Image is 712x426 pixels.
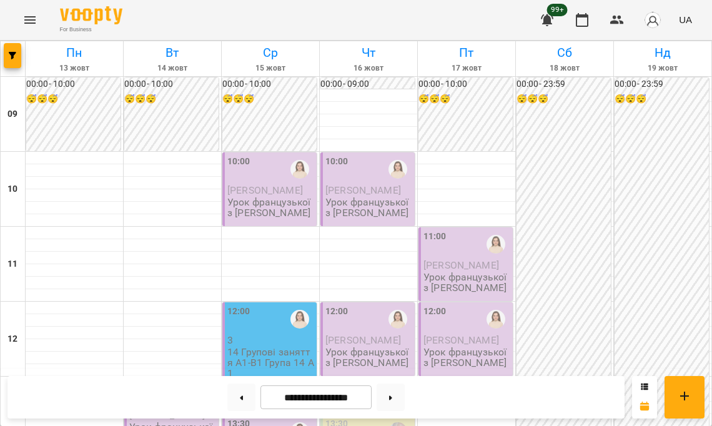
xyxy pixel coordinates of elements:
[26,92,121,106] h6: 😴😴😴
[423,305,447,319] label: 12:00
[517,92,611,106] h6: 😴😴😴
[325,184,401,196] span: [PERSON_NAME]
[487,310,505,329] img: Оксана
[7,332,17,346] h6: 12
[26,77,121,91] h6: 00:00 - 10:00
[124,92,219,106] h6: 😴😴😴
[227,184,303,196] span: [PERSON_NAME]
[126,62,219,74] h6: 14 жовт
[124,77,219,91] h6: 00:00 - 10:00
[388,310,407,329] img: Оксана
[518,62,611,74] h6: 18 жовт
[388,160,407,179] img: Оксана
[322,62,415,74] h6: 16 жовт
[420,62,513,74] h6: 17 жовт
[418,77,513,91] h6: 00:00 - 10:00
[7,182,17,196] h6: 10
[423,334,499,346] span: [PERSON_NAME]
[420,43,513,62] h6: Пт
[325,347,412,369] p: Урок французької з [PERSON_NAME]
[227,155,250,169] label: 10:00
[547,4,568,16] span: 99+
[518,43,611,62] h6: Сб
[60,26,122,34] span: For Business
[616,43,710,62] h6: Нд
[227,335,314,345] p: 3
[227,305,250,319] label: 12:00
[674,8,697,31] button: UA
[224,62,317,74] h6: 15 жовт
[423,272,510,294] p: Урок французької з [PERSON_NAME]
[290,160,309,179] img: Оксана
[126,43,219,62] h6: Вт
[615,92,709,106] h6: 😴😴😴
[679,13,692,26] span: UA
[325,305,349,319] label: 12:00
[290,310,309,329] img: Оксана
[423,230,447,244] label: 11:00
[60,6,122,24] img: Voopty Logo
[616,62,710,74] h6: 19 жовт
[644,11,661,29] img: avatar_s.png
[487,235,505,254] img: Оксана
[15,5,45,35] button: Menu
[27,62,121,74] h6: 13 жовт
[227,197,314,219] p: Урок французької з [PERSON_NAME]
[222,77,317,91] h6: 00:00 - 10:00
[222,92,317,106] h6: 😴😴😴
[27,43,121,62] h6: Пн
[423,259,499,271] span: [PERSON_NAME]
[325,334,401,346] span: [PERSON_NAME]
[224,43,317,62] h6: Ср
[325,197,412,219] p: Урок французької з [PERSON_NAME]
[227,347,314,379] p: 14 Групові заняття А1-В1 Група 14 А1
[325,155,349,169] label: 10:00
[615,77,709,91] h6: 00:00 - 23:59
[7,257,17,271] h6: 11
[322,43,415,62] h6: Чт
[517,77,611,91] h6: 00:00 - 23:59
[7,107,17,121] h6: 09
[418,92,513,106] h6: 😴😴😴
[423,347,510,369] p: Урок французької з [PERSON_NAME]
[320,77,415,91] h6: 00:00 - 09:00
